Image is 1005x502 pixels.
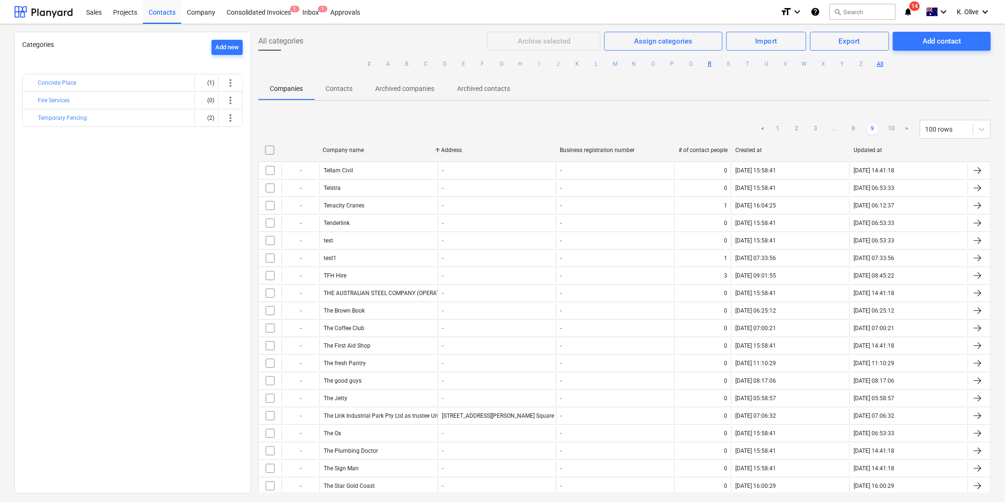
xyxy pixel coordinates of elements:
[854,237,894,244] div: [DATE] 06:53:33
[442,342,443,349] div: -
[848,124,859,135] a: Page 8
[726,32,806,51] button: Import
[560,325,562,332] div: -
[442,325,443,332] div: -
[735,342,776,349] div: [DATE] 15:58:41
[867,124,878,135] a: Page 9 is your current page
[834,8,841,16] span: search
[724,202,727,209] div: 1
[225,95,236,106] span: more_vert
[735,185,776,191] div: [DATE] 15:58:41
[901,124,912,135] a: Next page
[735,325,776,332] div: [DATE] 07:00:21
[282,443,319,458] div: -
[560,377,562,384] div: -
[735,430,776,437] div: [DATE] 15:58:41
[441,147,553,153] div: Address
[442,360,443,367] div: -
[324,220,350,226] div: Tenderlink
[724,290,727,296] div: 0
[560,465,562,472] div: -
[679,147,728,153] div: # of contact people
[560,147,671,153] div: Business registration number
[572,58,583,70] button: K
[628,58,640,70] button: N
[903,6,913,18] i: notifications
[854,448,894,454] div: [DATE] 14:41:18
[560,290,562,296] div: -
[324,342,370,349] div: The First Aid Shop
[854,185,894,191] div: [DATE] 06:53:33
[282,373,319,388] div: -
[282,478,319,493] div: -
[282,356,319,371] div: -
[326,84,353,94] p: Contacts
[724,360,727,367] div: 0
[318,6,327,12] span: 1
[854,167,894,174] div: [DATE] 14:41:18
[755,35,777,47] div: Import
[324,202,364,209] div: Tenacity Cranes
[442,395,443,402] div: -
[442,202,443,209] div: -
[38,77,76,89] button: Concrete Place
[666,58,678,70] button: P
[560,360,562,367] div: -
[225,112,236,124] span: more_vert
[909,1,920,11] span: 14
[457,84,510,94] p: Archived contacts
[938,6,949,18] i: keyboard_arrow_down
[324,185,341,191] div: Telstra
[212,40,243,55] button: Add new
[534,58,545,70] button: I
[811,6,820,18] i: Knowledge base
[854,255,894,261] div: [DATE] 07:33:56
[780,58,791,70] button: V
[854,360,894,367] div: [DATE] 11:10:29
[854,483,894,489] div: [DATE] 16:00:29
[282,408,319,423] div: -
[477,58,488,70] button: F
[439,58,450,70] button: D
[560,395,562,402] div: -
[324,290,476,296] div: THE AUSTRALIAN STEEL COMPANY (OPERATIONS) PTY LTD
[324,307,365,314] div: The Brown Book
[735,360,776,367] div: [DATE] 11:10:29
[324,167,353,174] div: Tellam Civil
[854,430,894,437] div: [DATE] 06:53:33
[735,412,776,419] div: [DATE] 07:06:32
[735,220,776,226] div: [DATE] 15:58:41
[854,342,894,349] div: [DATE] 14:41:18
[792,6,803,18] i: keyboard_arrow_down
[382,58,394,70] button: A
[324,325,364,332] div: The Coffee Club
[886,124,897,135] a: Page 10
[818,58,829,70] button: X
[635,35,693,47] div: Assign categories
[282,268,319,283] div: -
[22,41,54,48] span: Categories
[442,272,443,279] div: -
[363,58,375,70] button: #
[324,237,333,244] div: test
[560,412,562,419] div: -
[735,167,776,174] div: [DATE] 15:58:41
[735,448,776,454] div: [DATE] 15:58:41
[515,58,526,70] button: H
[442,377,443,384] div: -
[215,42,239,53] div: Add new
[854,395,894,402] div: [DATE] 05:58:57
[442,430,443,437] div: -
[560,167,562,174] div: -
[560,483,562,489] div: -
[282,321,319,336] div: -
[282,233,319,248] div: -
[724,307,727,314] div: 0
[442,307,443,314] div: -
[854,465,894,472] div: [DATE] 14:41:18
[704,58,715,70] button: R
[282,391,319,406] div: -
[496,58,507,70] button: G
[282,426,319,441] div: -
[225,77,236,89] span: more_vert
